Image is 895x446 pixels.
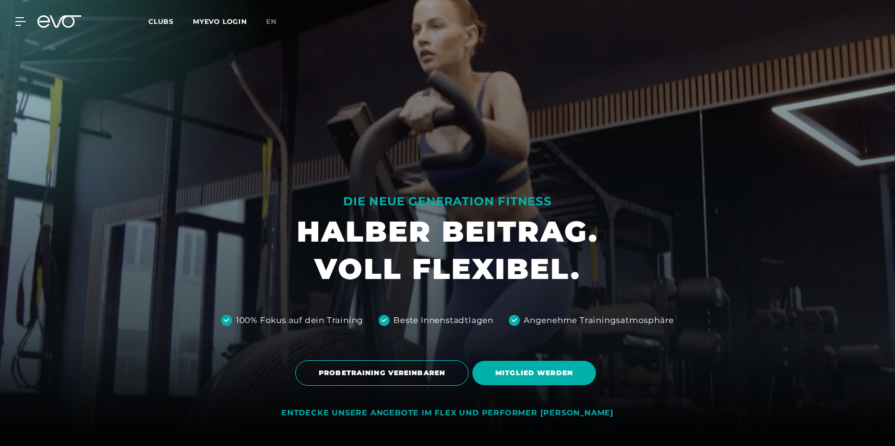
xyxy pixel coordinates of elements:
div: 100% Fokus auf dein Training [236,314,363,327]
span: Clubs [148,17,174,26]
div: Beste Innenstadtlagen [393,314,493,327]
div: ENTDECKE UNSERE ANGEBOTE IM FLEX UND PERFORMER [PERSON_NAME] [281,408,614,418]
div: Angenehme Trainingsatmosphäre [524,314,674,327]
span: en [266,17,277,26]
h1: HALBER BEITRAG. VOLL FLEXIBEL. [297,213,598,288]
a: MYEVO LOGIN [193,17,247,26]
a: Clubs [148,17,193,26]
span: MITGLIED WERDEN [495,368,573,378]
a: PROBETRAINING VEREINBAREN [295,353,472,393]
div: DIE NEUE GENERATION FITNESS [297,194,598,209]
span: PROBETRAINING VEREINBAREN [319,368,445,378]
a: en [266,16,288,27]
a: MITGLIED WERDEN [472,354,600,392]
